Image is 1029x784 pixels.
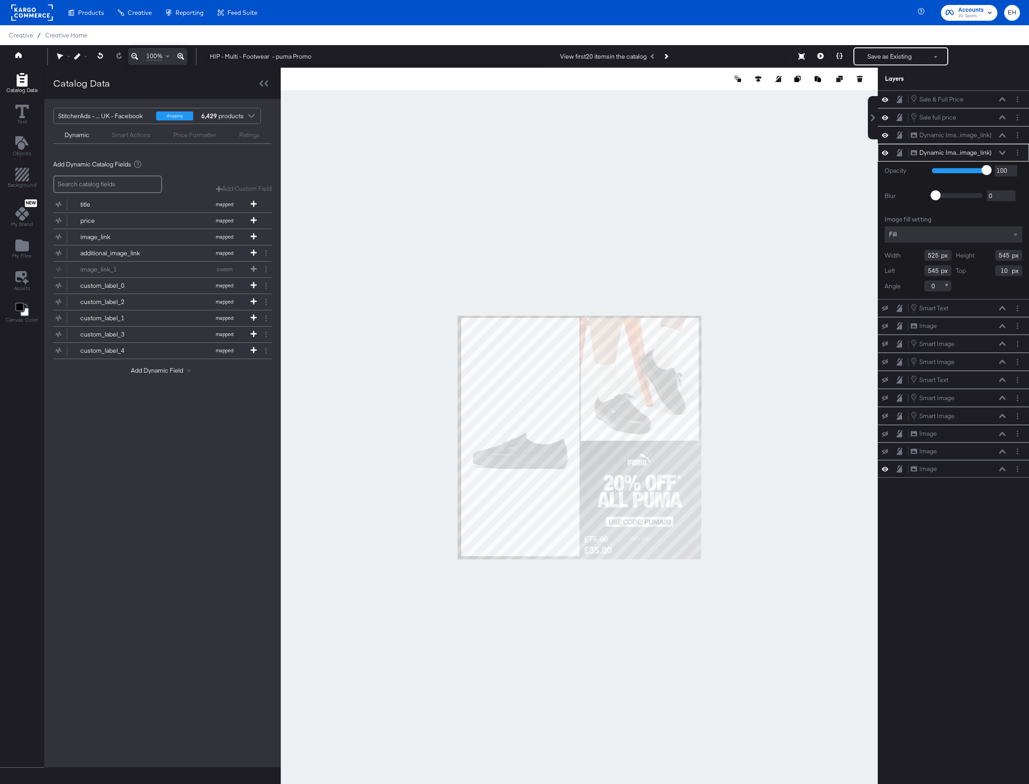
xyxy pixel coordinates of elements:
div: custom_label_4 [80,346,146,355]
button: Text [10,102,34,128]
label: Opacity [885,166,925,175]
div: View first 20 items in the catalog [560,52,647,61]
button: Image [910,429,937,438]
div: additional_image_linkmapped [53,245,272,261]
div: titlemapped [53,197,272,212]
button: Smart Image [910,393,955,403]
div: Image [919,429,937,438]
button: Add Files [7,237,37,263]
span: mapped [199,331,249,337]
label: Width [885,251,901,260]
span: 100% [146,52,162,60]
button: Image [910,321,937,331]
button: Next Product [659,48,672,65]
button: titlemapped [53,197,260,212]
div: Smart Text [919,304,948,313]
button: custom_label_2mapped [53,294,260,310]
button: custom_label_3mapped [53,327,260,342]
button: Smart Image [910,357,955,367]
button: Layer Options [1013,339,1022,349]
span: Fill [889,230,897,238]
span: mapped [199,234,249,240]
div: Smart Text [919,376,948,384]
div: custom_label_3 [80,330,146,339]
div: Catalog Data [53,77,110,90]
span: Objects [13,150,32,157]
span: Canvas Color [5,316,38,323]
button: EH [1004,5,1020,21]
div: shopping [156,111,193,120]
svg: Copy image [794,76,801,82]
input: Search catalog fields [53,175,162,193]
button: Layer Options [1013,148,1022,157]
div: custom_label_0mapped [53,278,272,294]
div: Dynamic Ima...image_link) [919,131,992,139]
div: custom_label_0 [80,281,146,290]
div: Price Formatter [173,131,217,139]
button: Layer Options [1013,393,1022,403]
div: Image [919,447,937,456]
div: Smart Image [919,340,955,348]
button: Copy image [794,74,803,83]
button: Add Text [7,134,37,160]
button: Smart Text [910,375,949,385]
span: Reporting [176,9,204,16]
strong: 6,429 [200,108,218,124]
label: Left [885,267,895,275]
div: custom_label_1 [80,314,146,323]
button: Add Custom Field [216,184,272,193]
button: Add Rectangle [2,166,42,192]
span: mapped [199,299,249,305]
span: Accounts [958,5,984,15]
label: Height [956,251,974,260]
span: mapped [199,250,249,256]
button: custom_label_0mapped [53,278,260,294]
button: Layer Options [1013,411,1022,421]
button: image_linkmapped [53,229,260,245]
div: custom_label_4mapped [53,343,272,359]
button: custom_label_4mapped [53,343,260,359]
span: My Files [12,252,32,259]
button: Image [910,447,937,456]
button: Layer Options [1013,321,1022,331]
a: Creative Home [45,32,87,39]
button: Smart Text [910,303,949,313]
span: Background [8,181,37,189]
button: NewMy Brand [5,198,38,231]
span: Add Dynamic Catalog Fields [53,160,131,169]
button: Layer Options [1013,95,1022,104]
span: / [33,32,45,39]
span: EH [1008,8,1016,18]
button: Layer Options [1013,429,1022,438]
button: Dynamic Ima...image_link) [910,148,992,157]
div: title [80,200,146,209]
span: mapped [199,315,249,321]
div: custom_label_1mapped [53,310,272,326]
span: Text [17,118,27,125]
svg: Paste image [815,76,821,82]
span: New [25,200,37,206]
button: Assets [9,268,36,295]
button: Smart Image [910,339,955,349]
div: image_link [80,233,146,241]
div: Sale full price [919,113,956,122]
span: Creative [128,9,152,16]
div: custom_label_2 [80,298,146,306]
label: Top [956,267,966,275]
span: My Brand [11,221,33,228]
button: Sale full price [910,112,957,122]
div: Smart Image [919,394,955,402]
div: Dynamic Ima...image_link) [919,148,992,157]
div: Image [919,465,937,473]
div: Smart Image [919,412,955,420]
span: Products [78,9,104,16]
button: additional_image_linkmapped [53,245,260,261]
div: Sale & Full Price [919,95,964,104]
button: Layer Options [1013,447,1022,456]
button: Sale & Full Price [910,94,964,104]
div: Image [919,322,937,330]
div: custom_label_3mapped [53,327,272,342]
button: Layer Options [1013,375,1022,385]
